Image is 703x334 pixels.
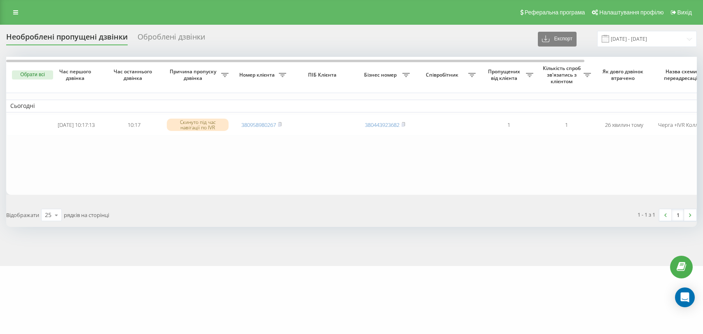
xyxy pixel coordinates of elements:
span: Бізнес номер [360,72,402,78]
span: Причина пропуску дзвінка [167,68,221,81]
span: Час першого дзвінка [54,68,98,81]
span: ПІБ Клієнта [297,72,349,78]
button: Експорт [538,32,577,47]
span: Вихід [677,9,692,16]
span: Номер клієнта [237,72,279,78]
td: [DATE] 10:17:13 [47,114,105,136]
span: Як довго дзвінок втрачено [602,68,646,81]
div: Open Intercom Messenger [675,287,695,307]
td: 1 [537,114,595,136]
span: Співробітник [418,72,468,78]
a: 1 [672,209,684,221]
td: 26 хвилин тому [595,114,653,136]
button: Обрати всі [12,70,53,79]
td: 10:17 [105,114,163,136]
div: Скинуто під час навігації по IVR [167,119,229,131]
td: 1 [480,114,537,136]
span: Час останнього дзвінка [112,68,156,81]
div: 1 - 1 з 1 [638,210,655,219]
a: 380443923682 [365,121,399,128]
div: Оброблені дзвінки [138,33,205,45]
span: Кількість спроб зв'язатись з клієнтом [542,65,584,84]
div: Необроблені пропущені дзвінки [6,33,128,45]
span: Відображати [6,211,39,219]
span: Реферальна програма [525,9,585,16]
a: 380958980267 [241,121,276,128]
span: Пропущених від клієнта [484,68,526,81]
span: рядків на сторінці [64,211,109,219]
span: Налаштування профілю [599,9,663,16]
div: 25 [45,211,51,219]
